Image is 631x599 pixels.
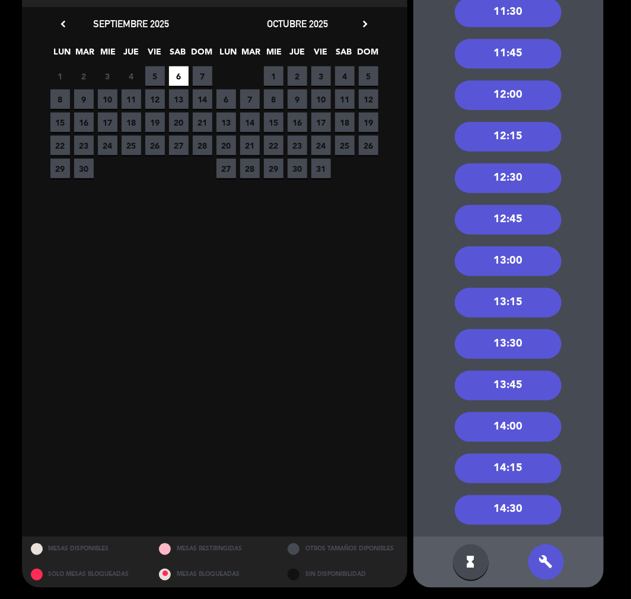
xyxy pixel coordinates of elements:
span: 1 [50,66,70,86]
div: OTROS TAMAÑOS DIPONIBLES [279,537,407,562]
span: 3 [311,66,331,86]
i: chevron_right [359,18,372,30]
span: VIE [311,45,330,65]
span: 19 [359,113,378,132]
span: 28 [240,159,260,178]
span: 31 [311,159,331,178]
i: chevron_left [58,18,70,30]
span: VIE [145,45,164,65]
span: septiembre 2025 [94,18,170,30]
span: 17 [311,113,331,132]
div: 12:15 [455,122,562,152]
div: 12:00 [455,81,562,110]
span: 6 [169,66,189,86]
span: 16 [74,113,94,132]
span: 15 [50,113,70,132]
div: SIN DISPONIBILIDAD [279,562,407,588]
span: 13 [216,113,236,132]
div: 13:15 [455,288,562,318]
div: MESAS RESTRINGIDAS [150,537,279,562]
div: MESAS BLOQUEADAS [150,562,279,588]
span: 22 [264,136,283,155]
div: 13:00 [455,246,562,276]
i: build [539,555,553,569]
span: 10 [311,89,331,109]
span: SAB [168,45,187,65]
span: 23 [288,136,307,155]
span: 17 [98,113,117,132]
span: 20 [216,136,236,155]
div: 12:45 [455,205,562,235]
i: hourglass_full [464,555,478,569]
span: 2 [288,66,307,86]
div: 14:00 [455,412,562,442]
span: 7 [240,89,260,109]
div: 14:30 [455,495,562,525]
span: 16 [288,113,307,132]
span: 26 [359,136,378,155]
span: 5 [145,66,165,86]
div: 11:45 [455,39,562,69]
span: 26 [145,136,165,155]
span: JUE [122,45,141,65]
div: SOLO MESAS BLOQUEADAS [22,562,151,588]
span: MIE [98,45,118,65]
span: 25 [335,136,355,155]
span: 5 [359,66,378,86]
span: MIE [264,45,284,65]
span: 11 [335,89,355,109]
span: 30 [74,159,94,178]
div: 13:30 [455,329,562,359]
span: 12 [359,89,378,109]
span: 8 [50,89,70,109]
span: 24 [311,136,331,155]
span: 2 [74,66,94,86]
span: LUN [52,45,72,65]
span: 20 [169,113,189,132]
span: MAR [75,45,95,65]
span: 1 [264,66,283,86]
span: 9 [288,89,307,109]
span: 29 [264,159,283,178]
div: 13:45 [455,371,562,401]
span: 28 [193,136,212,155]
span: 3 [98,66,117,86]
span: LUN [218,45,238,65]
span: SAB [334,45,353,65]
span: 21 [240,136,260,155]
span: 29 [50,159,70,178]
span: 11 [122,89,141,109]
span: 23 [74,136,94,155]
span: 14 [240,113,260,132]
div: 14:15 [455,454,562,483]
span: 18 [122,113,141,132]
span: 8 [264,89,283,109]
span: 12 [145,89,165,109]
span: DOM [191,45,211,65]
span: 14 [193,89,212,109]
span: 19 [145,113,165,132]
span: octubre 2025 [267,18,328,30]
span: 25 [122,136,141,155]
span: 24 [98,136,117,155]
span: 18 [335,113,355,132]
div: 12:30 [455,164,562,193]
span: 4 [122,66,141,86]
span: MAR [241,45,261,65]
span: DOM [357,45,377,65]
span: 4 [335,66,355,86]
span: 15 [264,113,283,132]
div: MESAS DISPONIBLES [22,537,151,562]
span: 7 [193,66,212,86]
span: 9 [74,89,94,109]
span: JUE [288,45,307,65]
span: 10 [98,89,117,109]
span: 6 [216,89,236,109]
span: 13 [169,89,189,109]
span: 27 [216,159,236,178]
span: 21 [193,113,212,132]
span: 27 [169,136,189,155]
span: 30 [288,159,307,178]
span: 22 [50,136,70,155]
